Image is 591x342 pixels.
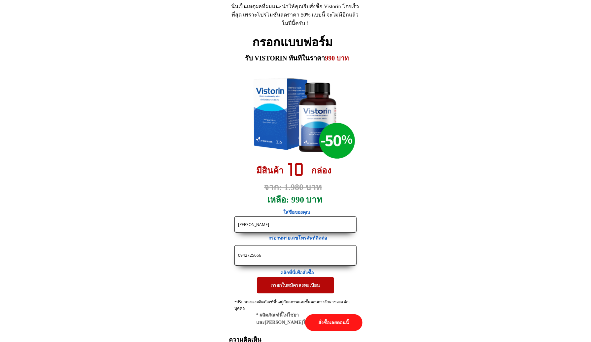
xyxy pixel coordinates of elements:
h3: รับ VISTORIN ทันทีในราคา [245,53,351,63]
span: 990 บาท [325,55,349,62]
div: นั่นเป็นเหตุผลที่ผมแนะนำให้คุณรีบสั่งซื้อ Vistorin โดยเร็วที่สุด เพราะโปรโมชั่นลดราคา 50% แบบนี้ ... [231,2,359,28]
p: กรอกใบสมัครลงทะเบียน [257,277,334,293]
h3: จาก: 1.980 บาท [264,180,336,194]
div: *ปริมาณของผลิตภัณฑ์ขึ้นอยู่กับสภาพและขั้นตอนการรักษาของแต่ละบุคคล [234,299,357,318]
div: * ผลิตภัณฑ์นี้ไม่ใช่ยาและ[PERSON_NAME]ใช้แทนยา [256,312,345,326]
input: เบอร์โทรศัพท์ [236,246,355,265]
h3: มีสินค้า กล่อง [256,164,339,178]
span: ใส่ชื่อของคุณ [284,210,310,215]
h2: กรอกแบบฟอร์ม [253,33,339,52]
h3: เหลือ: 990 บาท [267,193,327,207]
input: ชื่อ-นามสกุล [236,217,355,232]
h3: กรอกหมายเลขโทรศัพท์ติดต่อ [268,235,334,242]
p: สั่งซื้อเลยตอนนี้ [305,314,363,331]
h3: คลิกที่นี่เพื่อสั่งซื้อ [281,269,320,277]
